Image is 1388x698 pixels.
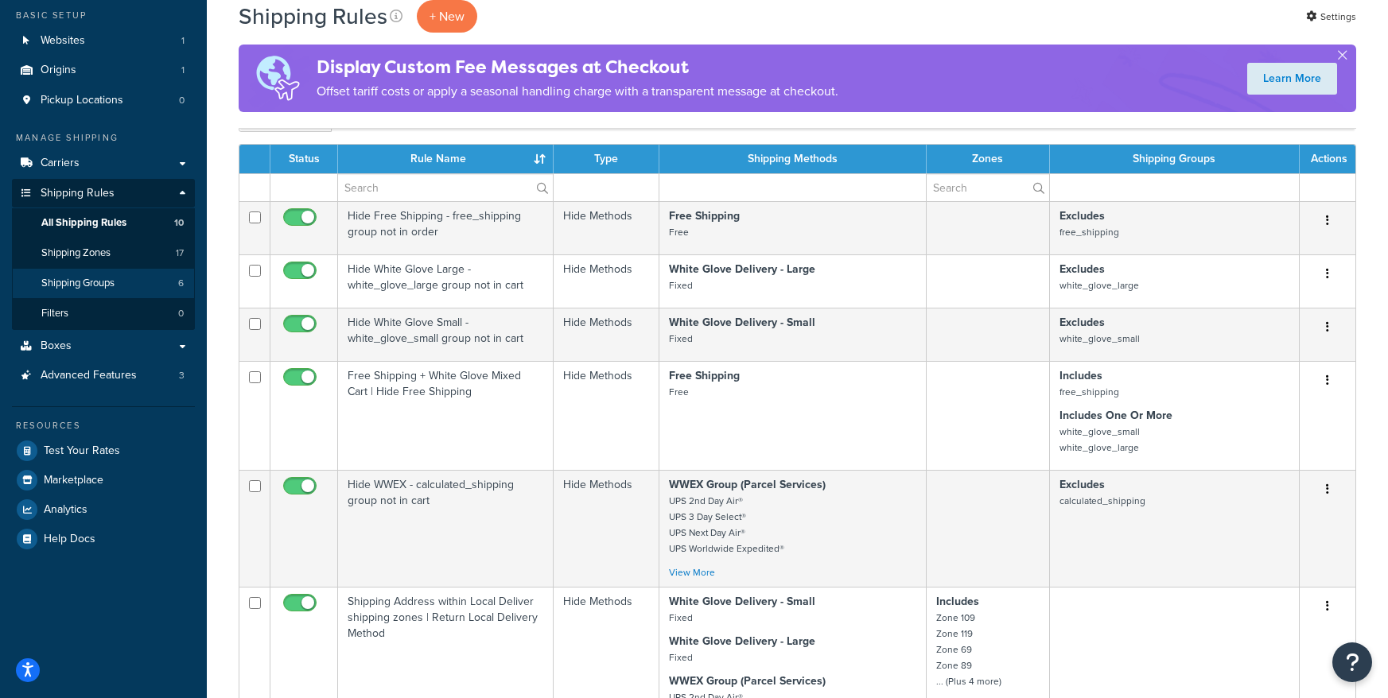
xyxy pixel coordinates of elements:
a: Shipping Rules [12,179,195,208]
td: Hide Methods [554,308,660,361]
th: Actions [1300,145,1355,173]
a: Marketplace [12,466,195,494]
strong: White Glove Delivery - Small [669,314,815,331]
a: Advanced Features 3 [12,361,195,390]
small: Zone 109 Zone 119 Zone 69 Zone 89 ... (Plus 4 more) [936,611,1001,688]
h4: Display Custom Fee Messages at Checkout [317,54,838,80]
td: Hide Methods [554,254,660,308]
small: white_glove_small white_glove_large [1059,425,1140,455]
a: Settings [1306,6,1356,28]
small: free_shipping [1059,225,1119,239]
a: All Shipping Rules 10 [12,208,195,238]
li: Advanced Features [12,361,195,390]
li: Shipping Rules [12,179,195,330]
span: Websites [41,34,85,48]
li: Shipping Zones [12,238,195,268]
span: 17 [176,246,184,260]
span: Shipping Zones [41,246,111,260]
span: Filters [41,307,68,320]
li: Carriers [12,149,195,178]
small: white_glove_small [1059,332,1140,346]
strong: WWEX Group (Parcel Services) [669,476,826,493]
span: Boxes [41,339,72,353]
span: Origins [41,64,76,77]
small: UPS 2nd Day Air® UPS 3 Day Select® UPS Next Day Air® UPS Worldwide Expedited® [669,494,784,556]
strong: Excludes [1059,314,1105,331]
div: Resources [12,419,195,432]
strong: White Glove Delivery - Large [669,261,815,277]
th: Shipping Methods [659,145,927,173]
span: Test Your Rates [44,444,120,458]
span: Pickup Locations [41,94,123,107]
a: Help Docs [12,525,195,553]
span: Analytics [44,503,87,517]
a: Filters 0 [12,299,195,328]
span: 1 [181,34,185,48]
li: Shipping Groups [12,269,195,298]
td: Hide Methods [554,470,660,587]
span: 10 [174,216,184,230]
span: 6 [178,277,184,290]
button: Open Resource Center [1332,642,1372,682]
h1: Shipping Rules [239,1,387,32]
strong: Excludes [1059,476,1105,493]
strong: Excludes [1059,261,1105,277]
div: Manage Shipping [12,131,195,145]
td: Hide Methods [554,201,660,254]
a: Pickup Locations 0 [12,86,195,115]
strong: White Glove Delivery - Large [669,633,815,650]
a: Shipping Groups 6 [12,269,195,298]
div: Basic Setup [12,9,195,22]
td: Hide White Glove Large - white_glove_large group not in cart [338,254,554,308]
img: duties-banner-06bc72dcb5fe05cb3f9472aba00be2ae8eb53ab6f0d8bb03d382ba314ac3c341.png [239,45,317,112]
td: Hide Methods [554,361,660,470]
a: Origins 1 [12,56,195,85]
span: Carriers [41,157,80,170]
a: Learn More [1247,63,1337,95]
span: 0 [178,307,184,320]
span: 3 [179,369,185,382]
th: Zones [927,145,1049,173]
strong: Includes One Or More [1059,407,1172,424]
a: Boxes [12,332,195,361]
small: free_shipping [1059,385,1119,399]
strong: Excludes [1059,207,1105,224]
span: 0 [179,94,185,107]
strong: Includes [936,593,979,610]
input: Search [338,174,553,201]
span: Marketplace [44,474,103,487]
small: Fixed [669,650,693,665]
li: All Shipping Rules [12,208,195,238]
input: Search [927,174,1048,201]
th: Status [270,145,338,173]
span: Shipping Rules [41,187,115,200]
span: Help Docs [44,533,95,546]
a: View More [669,565,715,580]
td: Hide Free Shipping - free_shipping group not in order [338,201,554,254]
small: white_glove_large [1059,278,1139,293]
small: Fixed [669,332,693,346]
a: Shipping Zones 17 [12,238,195,268]
td: Hide White Glove Small - white_glove_small group not in cart [338,308,554,361]
small: Fixed [669,611,693,625]
span: 1 [181,64,185,77]
strong: WWEX Group (Parcel Services) [669,673,826,689]
span: All Shipping Rules [41,216,126,230]
th: Rule Name : activate to sort column ascending [338,145,554,173]
small: Fixed [669,278,693,293]
strong: White Glove Delivery - Small [669,593,815,610]
small: Free [669,385,689,399]
small: calculated_shipping [1059,494,1145,508]
a: Test Your Rates [12,436,195,465]
strong: Free Shipping [669,367,740,384]
th: Shipping Groups [1050,145,1300,173]
a: Analytics [12,495,195,524]
li: Pickup Locations [12,86,195,115]
td: Free Shipping + White Glove Mixed Cart | Hide Free Shipping [338,361,554,470]
td: Hide WWEX - calculated_shipping group not in cart [338,470,554,587]
small: Free [669,225,689,239]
